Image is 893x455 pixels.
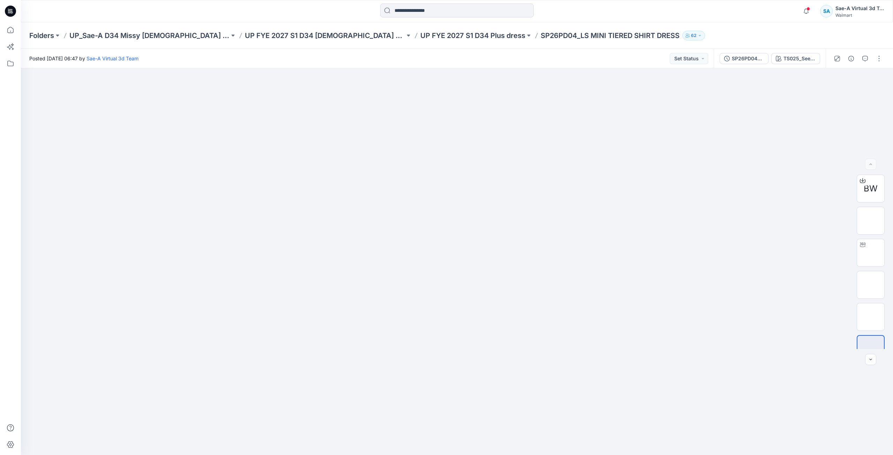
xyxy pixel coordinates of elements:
button: Details [846,53,857,64]
div: Walmart [835,13,884,18]
a: UP FYE 2027 S1 D34 [DEMOGRAPHIC_DATA] Dresses [245,31,405,40]
div: SP26PD04_REV1_FULL COLORWAYS [732,55,764,62]
a: Sae-A Virtual 3d Team [87,55,138,61]
a: Folders [29,31,54,40]
span: BW [864,182,878,195]
div: TS025_Seersucker Stripe Dark Navy 2.56 in [783,55,816,62]
button: SP26PD04_REV1_FULL COLORWAYS [720,53,768,64]
div: Sae-A Virtual 3d Team [835,4,884,13]
a: UP_Sae-A D34 Missy [DEMOGRAPHIC_DATA] Dresses [69,31,230,40]
a: UP FYE 2027 S1 D34 Plus dress [420,31,525,40]
p: 62 [691,32,696,39]
button: 62 [682,31,705,40]
div: SA [820,5,833,17]
button: TS025_Seersucker Stripe Dark Navy 2.56 in [771,53,820,64]
p: SP26PD04_LS MINI TIERED SHIRT DRESS [541,31,680,40]
span: Posted [DATE] 06:47 by [29,55,138,62]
